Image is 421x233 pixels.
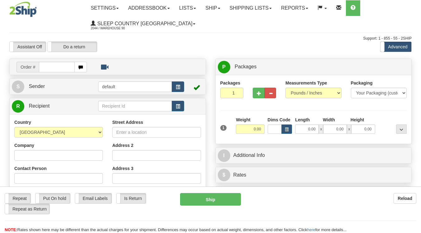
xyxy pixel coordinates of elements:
[218,149,230,162] span: I
[17,62,39,72] span: Order #
[5,204,50,214] label: Repeat as Return
[323,117,335,123] label: Width
[29,103,50,109] span: Recipient
[29,84,45,89] span: Sender
[14,142,34,148] label: Company
[86,0,123,16] a: Settings
[276,0,313,16] a: Reports
[9,2,37,17] img: logo2044.jpg
[112,165,133,172] label: Address 3
[12,100,89,113] a: R Recipient
[12,80,98,93] a: S Sender
[218,61,230,73] span: P
[180,193,241,206] button: Ship
[319,124,323,134] span: x
[201,0,225,16] a: Ship
[75,193,112,203] label: Email Labels
[96,21,192,26] span: Sleep Country [GEOGRAPHIC_DATA]
[123,0,175,16] a: Addressbook
[220,80,241,86] label: Packages
[307,227,315,232] a: here
[12,80,24,93] span: S
[112,142,133,148] label: Address 2
[98,101,172,111] input: Recipient Id
[117,193,146,203] label: Is Return
[36,193,70,203] label: Put On hold
[380,42,411,52] label: Advanced
[295,117,310,123] label: Length
[218,149,409,162] a: IAdditional Info
[394,193,416,204] button: Reload
[218,61,409,73] a: P Packages
[225,0,276,16] a: Shipping lists
[9,36,412,41] div: Support: 1 - 855 - 55 - 2SHIP
[5,227,17,232] span: NOTE:
[12,100,24,113] span: R
[86,16,200,32] a: Sleep Country [GEOGRAPHIC_DATA] 2044 / Warehouse 90
[396,124,407,134] div: ...
[218,169,230,181] span: $
[218,169,409,182] a: $Rates
[10,42,46,52] label: Assistant Off
[236,117,250,123] label: Weight
[48,42,97,52] label: Do a return
[175,0,201,16] a: Lists
[351,80,373,86] label: Packaging
[5,193,31,203] label: Repeat
[112,119,143,125] label: Street Address
[347,124,351,134] span: x
[14,119,31,125] label: Country
[14,165,46,172] label: Contact Person
[268,117,290,123] label: Dims Code
[98,81,172,92] input: Sender Id
[285,80,327,86] label: Measurements Type
[407,85,420,148] iframe: chat widget
[91,25,137,32] span: 2044 / Warehouse 90
[235,64,256,69] span: Packages
[398,196,412,201] b: Reload
[112,127,201,138] input: Enter a location
[351,117,364,123] label: Height
[220,125,227,131] span: 1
